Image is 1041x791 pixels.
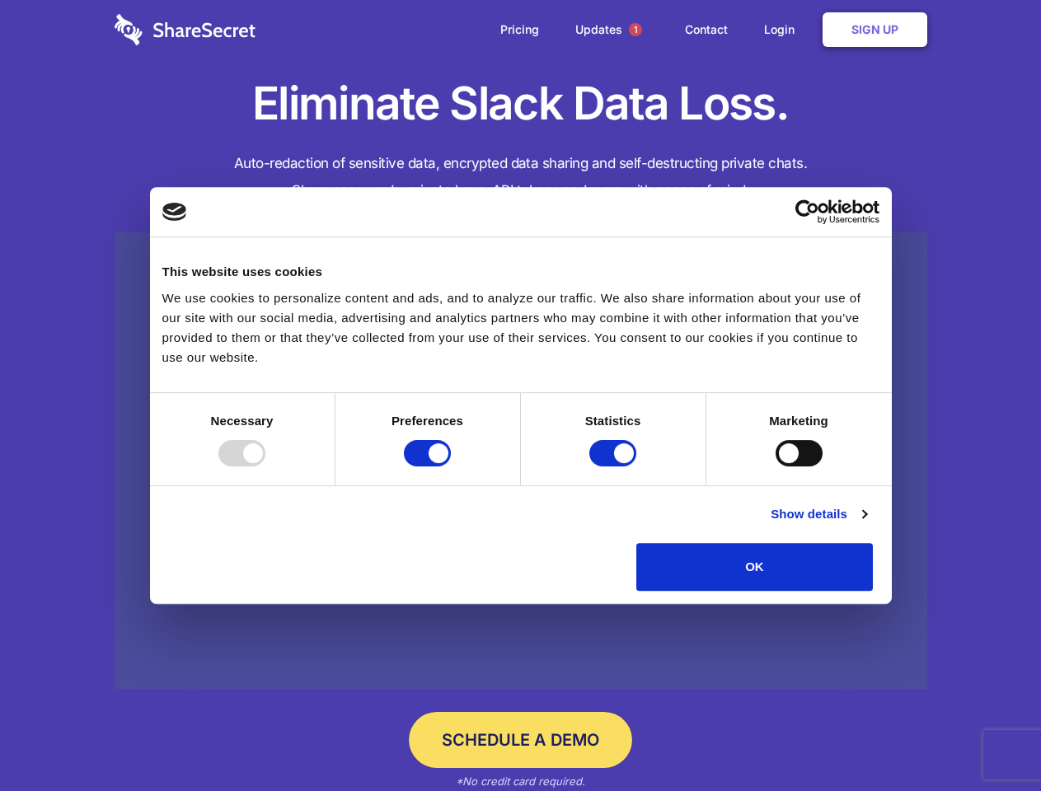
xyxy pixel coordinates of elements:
strong: Preferences [392,414,463,428]
h1: Eliminate Slack Data Loss. [115,74,927,133]
img: logo [162,203,187,221]
div: We use cookies to personalize content and ads, and to analyze our traffic. We also share informat... [162,288,879,367]
button: OK [636,543,873,591]
a: Pricing [484,4,556,55]
a: Wistia video thumbnail [115,232,927,690]
span: 1 [629,23,642,36]
em: *No credit card required. [456,775,585,788]
strong: Necessary [211,414,274,428]
a: Usercentrics Cookiebot - opens in a new window [735,199,879,224]
img: logo-wordmark-white-trans-d4663122ce5f474addd5e946df7df03e33cb6a1c49d2221995e7729f52c070b2.svg [115,14,256,45]
a: Sign Up [823,12,927,47]
h4: Auto-redaction of sensitive data, encrypted data sharing and self-destructing private chats. Shar... [115,150,927,204]
a: Login [748,4,819,55]
strong: Statistics [585,414,641,428]
div: This website uses cookies [162,262,879,282]
a: Schedule a Demo [409,712,632,768]
strong: Marketing [769,414,828,428]
a: Show details [771,504,866,524]
a: Contact [668,4,744,55]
